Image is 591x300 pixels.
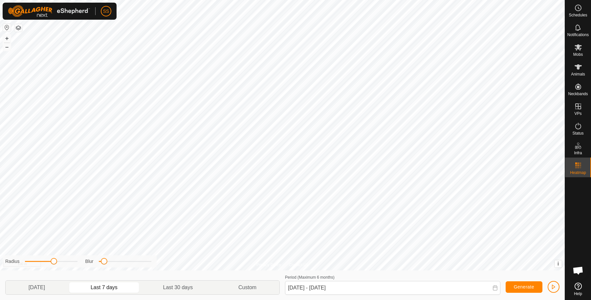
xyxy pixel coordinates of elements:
div: Open chat [568,261,588,280]
span: i [558,261,559,267]
span: Help [574,292,582,296]
span: Neckbands [568,92,588,96]
span: Mobs [573,53,583,56]
span: Custom [238,284,256,291]
label: Period (Maximum 6 months) [285,275,335,280]
a: Privacy Policy [256,262,281,268]
span: Last 30 days [163,284,193,291]
a: Contact Us [289,262,308,268]
button: Generate [506,281,542,293]
label: Blur [85,258,94,265]
button: Map Layers [14,24,22,32]
span: SS [103,8,109,15]
span: Status [572,131,583,135]
span: Heatmap [570,171,586,175]
span: VPs [574,112,581,116]
span: Animals [571,72,585,76]
button: i [555,260,562,268]
button: Reset Map [3,24,11,32]
a: Help [565,280,591,298]
span: Infra [574,151,582,155]
img: Gallagher Logo [8,5,90,17]
span: [DATE] [29,284,45,291]
span: Generate [514,284,534,289]
span: Notifications [567,33,589,37]
label: Radius [5,258,20,265]
span: Last 7 days [91,284,118,291]
span: Schedules [569,13,587,17]
button: – [3,43,11,51]
button: + [3,34,11,42]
